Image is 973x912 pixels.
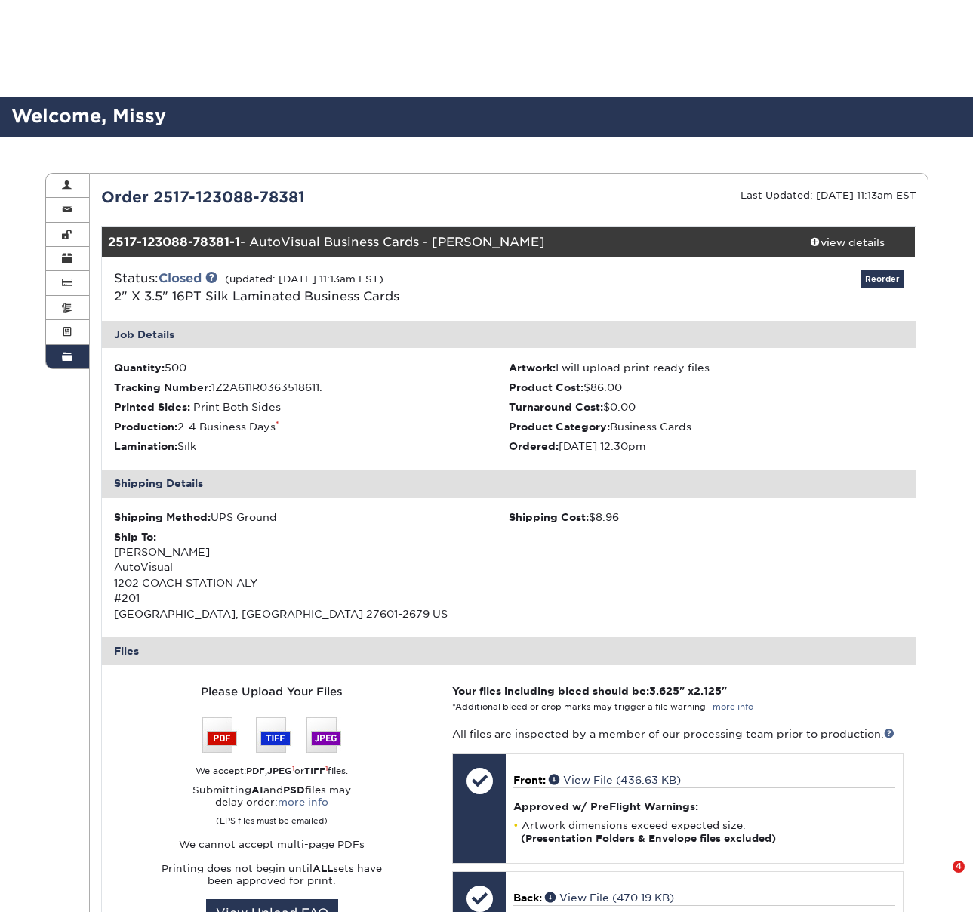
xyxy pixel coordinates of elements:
strong: AI [251,784,263,796]
div: [PERSON_NAME] AutoVisual 1202 COACH STATION ALY #201 [GEOGRAPHIC_DATA], [GEOGRAPHIC_DATA] 27601-2... [114,529,509,621]
sup: 1 [292,765,294,772]
span: 1Z2A611R0363518611. [211,381,322,393]
a: 2" X 3.5" 16PT Silk Laminated Business Cards [114,289,399,303]
div: Files [102,637,916,664]
strong: Tracking Number: [114,381,211,393]
strong: Quantity: [114,362,165,374]
strong: Production: [114,421,177,433]
strong: Product Category: [509,421,610,433]
li: I will upload print ready files. [509,360,904,375]
a: view details [780,227,916,257]
strong: ALL [313,863,333,874]
strong: Lamination: [114,440,177,452]
div: Status: [103,270,644,306]
a: more info [713,702,753,712]
a: View File (470.19 KB) [545,892,674,904]
li: Silk [114,439,509,454]
span: 4 [953,861,965,873]
strong: Artwork: [509,362,556,374]
a: Reorder [861,270,904,288]
div: - AutoVisual Business Cards - [PERSON_NAME] [102,227,780,257]
p: Printing does not begin until sets have been approved for print. [114,863,430,887]
div: Shipping Details [102,470,916,497]
small: (EPS files must be emailed) [216,809,328,827]
p: Submitting and files may delay order: [114,784,430,827]
div: $8.96 [509,510,904,525]
span: 3.625 [649,685,679,697]
div: Job Details [102,321,916,348]
small: *Additional bleed or crop marks may trigger a file warning – [452,702,753,712]
strong: Turnaround Cost: [509,401,603,413]
span: Front: [513,774,546,786]
div: We accept: , or files. [114,765,430,778]
a: View File (436.63 KB) [549,774,681,786]
li: [DATE] 12:30pm [509,439,904,454]
span: Print Both Sides [193,401,281,413]
strong: Product Cost: [509,381,583,393]
strong: Shipping Cost: [509,511,589,523]
div: Order 2517-123088-78381 [90,186,509,208]
div: view details [780,235,916,250]
li: Artwork dimensions exceed expected size. [513,819,894,845]
span: 2.125 [694,685,722,697]
strong: Printed Sides: [114,401,190,413]
strong: Ship To: [114,531,156,543]
li: $0.00 [509,399,904,414]
img: We accept: PSD, TIFF, or JPEG (JPG) [202,717,341,753]
a: Closed [159,271,202,285]
strong: Ordered: [509,440,559,452]
a: more info [278,796,328,808]
li: Business Cards [509,419,904,434]
strong: (Presentation Folders & Envelope files excluded) [521,833,776,844]
small: Last Updated: [DATE] 11:13am EST [741,189,916,201]
strong: Shipping Method: [114,511,211,523]
iframe: Intercom live chat [922,861,958,897]
li: $86.00 [509,380,904,395]
div: Please Upload Your Files [114,683,430,700]
li: 500 [114,360,509,375]
strong: JPEG [267,766,292,776]
strong: TIFF [304,766,325,776]
span: Back: [513,892,542,904]
li: 2-4 Business Days [114,419,509,434]
h4: Approved w/ PreFlight Warnings: [513,800,894,812]
strong: Your files including bleed should be: " x " [452,685,727,697]
strong: PSD [283,784,305,796]
strong: PDF [246,766,265,776]
p: We cannot accept multi-page PDFs [114,839,430,851]
sup: 1 [325,765,328,772]
strong: 2517-123088-78381-1 [108,235,240,249]
p: All files are inspected by a member of our processing team prior to production. [452,726,903,741]
div: UPS Ground [114,510,509,525]
small: (updated: [DATE] 11:13am EST) [225,273,383,285]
